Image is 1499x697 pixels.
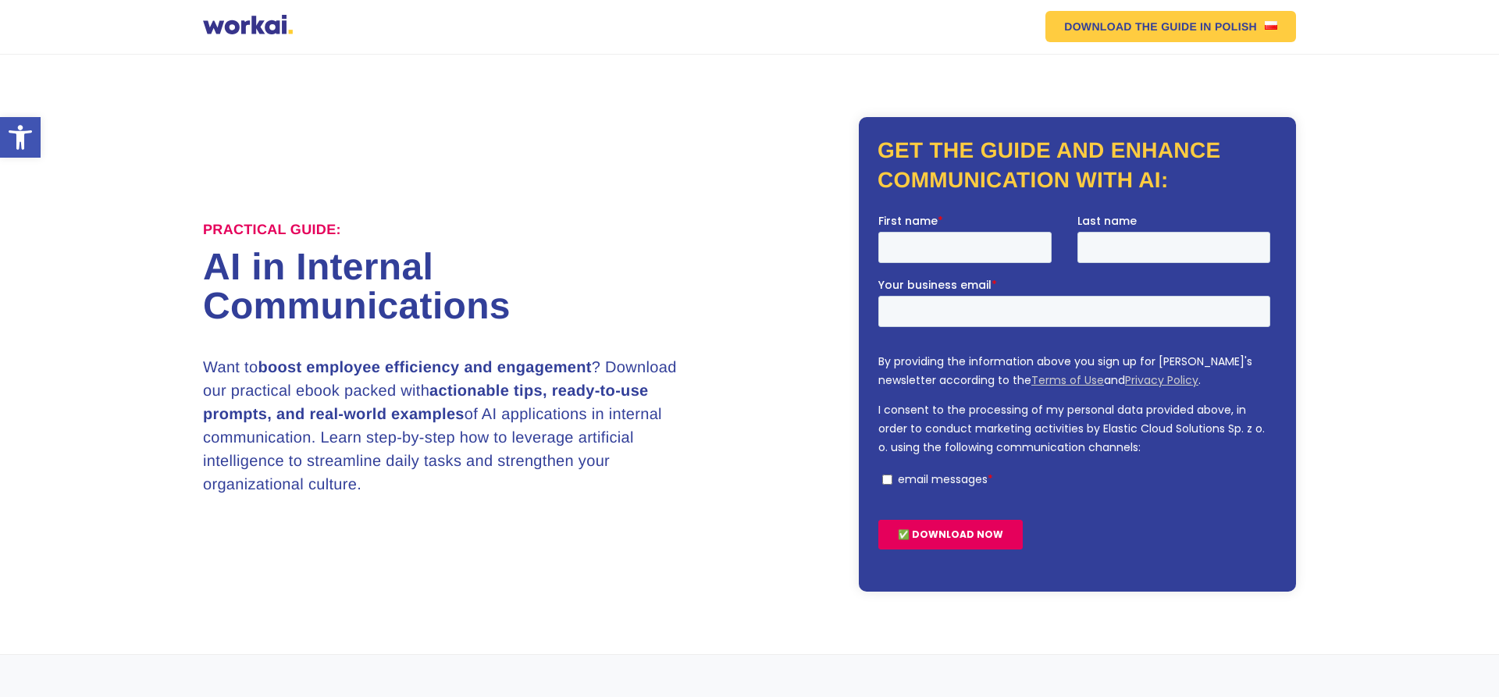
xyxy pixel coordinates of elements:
[203,356,695,496] h3: Want to ? Download our practical ebook packed with of AI applications in internal communication. ...
[258,359,591,376] strong: boost employee efficiency and engagement
[1064,21,1197,32] em: DOWNLOAD THE GUIDE
[1045,11,1296,42] a: DOWNLOAD THE GUIDEIN POLISHUS flag
[878,136,1277,195] h2: Get the guide and enhance communication with AI:
[203,222,341,239] label: Practical Guide:
[878,213,1276,563] iframe: Form 0
[1265,21,1277,30] img: US flag
[203,248,749,326] h1: AI in Internal Communications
